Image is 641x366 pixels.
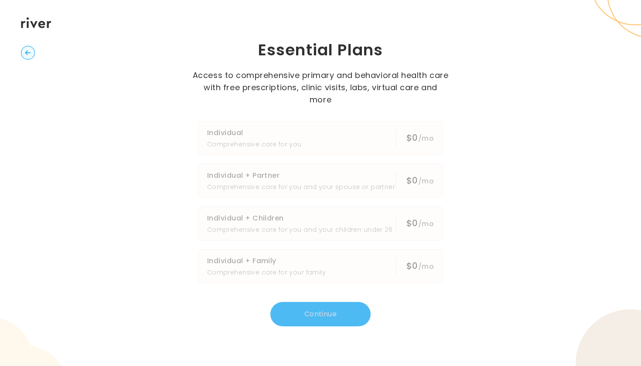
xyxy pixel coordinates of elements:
[207,127,302,139] h3: Individual
[207,169,395,182] h3: Individual + Partner
[207,139,302,149] p: Comprehensive care for you
[167,40,474,61] h1: Essential Plans
[192,69,449,106] p: Access to comprehensive primary and behavioral health care with free prescriptions, clinic visits...
[418,176,434,186] span: /mo
[270,302,371,326] button: Continue
[198,164,443,198] button: Individual + PartnerComprehensive care for you and your spouse or partner$0/mo
[198,121,443,155] button: IndividualComprehensive care for you$0/mo
[207,182,395,192] p: Comprehensive care for you and your spouse or partner
[207,212,392,224] h3: Individual + Children
[418,219,434,229] span: /mo
[207,224,392,235] p: Comprehensive care for you and your children under 26
[406,174,434,187] div: $0
[406,217,434,230] div: $0
[207,267,326,278] p: Comprehensive care for your family
[207,255,326,267] h3: Individual + Family
[198,207,443,241] button: Individual + ChildrenComprehensive care for you and your children under 26$0/mo
[418,133,434,143] span: /mo
[406,132,434,145] div: $0
[418,261,434,271] span: /mo
[406,260,434,273] div: $0
[198,249,443,283] button: Individual + FamilyComprehensive care for your family$0/mo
